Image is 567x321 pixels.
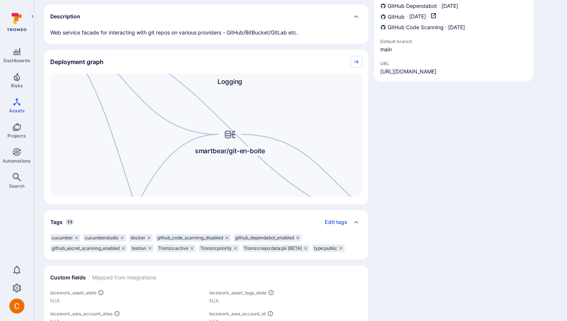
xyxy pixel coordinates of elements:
span: Automations [3,158,31,164]
span: Logging [217,77,243,86]
div: github_secret_scanning_enabled [50,245,127,252]
h2: Description [50,13,80,20]
span: smartbear/git-en-boite [195,146,265,156]
div: type:public [312,245,345,252]
div: Camilo Rivera [9,299,24,314]
h2: Custom fields [50,274,86,281]
img: ACg8ocJuq_DPPTkXyD9OlTnVLvDrpObecjcADscmEHLMiTyEnTELew=s96-c [9,299,24,314]
span: cucumber [52,235,73,241]
div: cucumberstudio [83,234,126,242]
span: Search [9,183,24,189]
div: Tromzo:repo:data:pii (BETA) [242,245,309,252]
span: lacework_asset_tags_state [209,290,267,296]
span: GitHub Dependabot [388,2,437,10]
span: Mapped from integrations [92,274,156,281]
a: Open in GitHub dashboard [430,13,436,21]
p: · [406,13,408,21]
div: github_code_scanning_disabled [156,234,231,242]
span: github_secret_scanning_enabled [52,245,120,251]
p: N/A [50,297,203,305]
span: Tromzo:repo:data:pii (BETA) [244,245,302,251]
span: cucumberstudio [85,235,118,241]
span: docker [130,235,145,241]
span: lacework_asset_state [50,290,96,296]
span: Assets [9,108,25,113]
p: · [427,13,429,21]
div: Tromzo:active [157,245,196,252]
div: Collapse [44,50,368,74]
p: · [438,2,440,10]
a: [URL][DOMAIN_NAME] [380,68,436,75]
span: type:public [314,245,337,251]
span: Dashboards [3,58,30,63]
span: Projects [7,133,26,139]
span: URL [380,61,436,66]
span: main [380,46,440,53]
span: [DATE] [441,2,458,10]
div: docker [129,234,153,242]
p: N/A [209,297,362,305]
span: [DATE] [448,24,465,31]
h2: Tags [50,218,63,226]
span: Tromzo:active [158,245,188,251]
span: Default branch [380,39,440,44]
span: 11 [66,219,74,225]
div: Tromzo:priority [199,245,239,252]
span: GitHub [388,13,405,21]
p: · [445,24,447,31]
i: Expand navigation menu [30,13,35,20]
span: GitHub Code Scanning [388,24,444,31]
button: Edit tags [319,216,347,228]
span: lacework_aws_account_id [209,311,266,317]
div: cucumber [50,234,80,242]
h2: Deployment graph [50,58,103,66]
div: github_dependabot_enabled [234,234,301,242]
span: github_dependabot_enabled [235,235,294,241]
span: [DATE] [409,13,426,21]
span: github_code_scanning_disabled [157,235,223,241]
div: Web service facade for interacting with git repos on various providers - GitHub/BitBucket/GitLab ... [50,28,362,36]
div: Collapse tags [44,210,368,234]
span: testrun [132,245,146,251]
span: Tromzo:priority [200,245,232,251]
span: Risks [11,83,23,88]
div: testrun [130,245,154,252]
span: lacework_aws_account_alias [50,311,112,317]
div: Collapse description [44,4,368,28]
button: Expand navigation menu [28,12,37,21]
